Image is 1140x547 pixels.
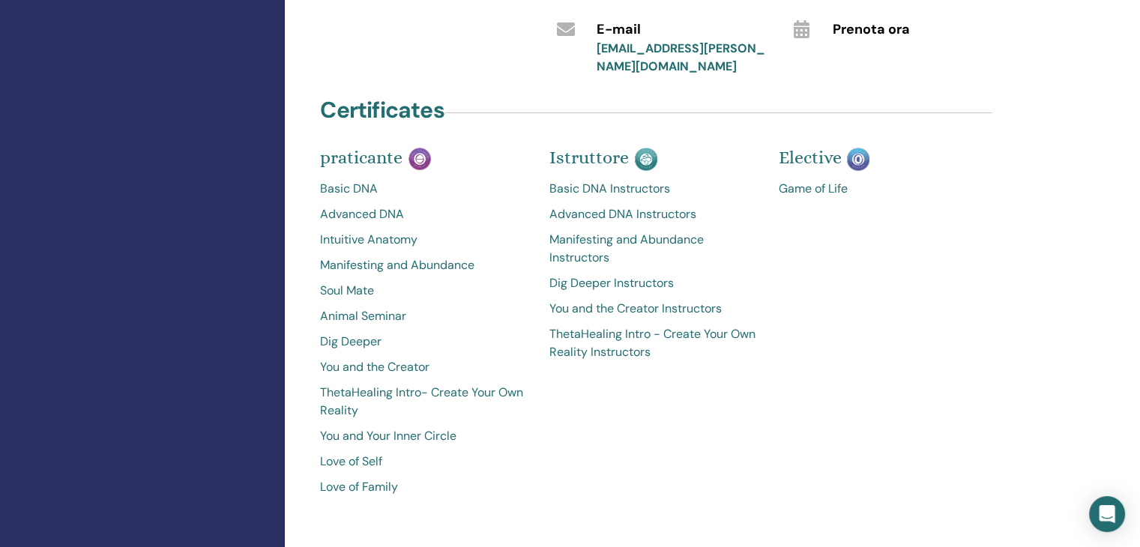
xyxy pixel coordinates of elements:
[320,358,527,376] a: You and the Creator
[549,180,756,198] a: Basic DNA Instructors
[549,205,756,223] a: Advanced DNA Instructors
[549,325,756,361] a: ThetaHealing Intro - Create Your Own Reality Instructors
[596,40,764,74] a: [EMAIL_ADDRESS][PERSON_NAME][DOMAIN_NAME]
[320,180,527,198] a: Basic DNA
[549,231,756,267] a: Manifesting and Abundance Instructors
[320,478,527,496] a: Love of Family
[596,20,640,40] span: E-mail
[320,453,527,471] a: Love of Self
[549,147,629,168] span: Istruttore
[549,274,756,292] a: Dig Deeper Instructors
[1089,496,1125,532] div: Open Intercom Messenger
[320,282,527,300] a: Soul Mate
[320,384,527,420] a: ThetaHealing Intro- Create Your Own Reality
[320,205,527,223] a: Advanced DNA
[778,147,841,168] span: Elective
[320,147,402,168] span: praticante
[549,300,756,318] a: You and the Creator Instructors
[833,20,910,40] span: Prenota ora
[320,427,527,445] a: You and Your Inner Circle
[778,180,985,198] a: Game of Life
[320,231,527,249] a: Intuitive Anatomy
[320,333,527,351] a: Dig Deeper
[320,97,444,124] h4: Certificates
[320,307,527,325] a: Animal Seminar
[320,256,527,274] a: Manifesting and Abundance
